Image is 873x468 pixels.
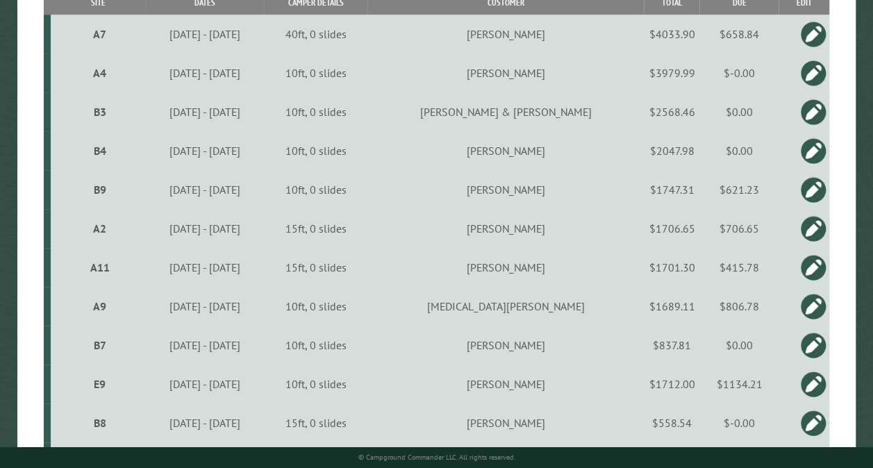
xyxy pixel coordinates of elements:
div: [DATE] - [DATE] [148,338,262,352]
td: [PERSON_NAME] [367,403,645,442]
div: A11 [56,260,144,274]
td: [PERSON_NAME] [367,326,645,365]
td: $1701.30 [644,248,699,287]
td: $1747.31 [644,170,699,209]
td: $0.00 [699,92,779,131]
td: 10ft, 0 slides [264,131,367,170]
td: $1689.11 [644,287,699,326]
td: $806.78 [699,287,779,326]
div: [DATE] - [DATE] [148,27,262,41]
td: $0.00 [699,131,779,170]
small: © Campground Commander LLC. All rights reserved. [358,453,515,462]
td: 15ft, 0 slides [264,248,367,287]
td: $1134.21 [699,365,779,403]
td: $2047.98 [644,131,699,170]
div: [DATE] - [DATE] [148,183,262,197]
td: [PERSON_NAME] & [PERSON_NAME] [367,92,645,131]
div: [DATE] - [DATE] [148,377,262,391]
div: B9 [56,183,144,197]
div: [DATE] - [DATE] [148,416,262,430]
td: $621.23 [699,170,779,209]
div: B3 [56,105,144,119]
td: $558.54 [644,403,699,442]
td: $706.65 [699,209,779,248]
td: $0.00 [699,326,779,365]
td: 10ft, 0 slides [264,365,367,403]
td: [PERSON_NAME] [367,170,645,209]
td: $3979.99 [644,53,699,92]
div: A7 [56,27,144,41]
td: $2568.46 [644,92,699,131]
div: A9 [56,299,144,313]
td: [PERSON_NAME] [367,248,645,287]
td: 10ft, 0 slides [264,53,367,92]
td: $837.81 [644,326,699,365]
td: $1706.65 [644,209,699,248]
td: [MEDICAL_DATA][PERSON_NAME] [367,287,645,326]
td: 10ft, 0 slides [264,287,367,326]
td: [PERSON_NAME] [367,15,645,53]
td: 10ft, 0 slides [264,92,367,131]
td: [PERSON_NAME] [367,131,645,170]
td: $1712.00 [644,365,699,403]
div: B8 [56,416,144,430]
div: [DATE] - [DATE] [148,260,262,274]
div: [DATE] - [DATE] [148,222,262,235]
div: E9 [56,377,144,391]
td: $-0.00 [699,53,779,92]
div: A2 [56,222,144,235]
td: [PERSON_NAME] [367,53,645,92]
td: 10ft, 0 slides [264,170,367,209]
div: [DATE] - [DATE] [148,66,262,80]
div: [DATE] - [DATE] [148,105,262,119]
div: [DATE] - [DATE] [148,299,262,313]
td: $415.78 [699,248,779,287]
td: 15ft, 0 slides [264,209,367,248]
td: [PERSON_NAME] [367,209,645,248]
td: $658.84 [699,15,779,53]
td: 40ft, 0 slides [264,15,367,53]
td: $4033.90 [644,15,699,53]
td: 10ft, 0 slides [264,326,367,365]
td: $-0.00 [699,403,779,442]
td: 15ft, 0 slides [264,403,367,442]
div: B7 [56,338,144,352]
td: [PERSON_NAME] [367,365,645,403]
div: A4 [56,66,144,80]
div: B4 [56,144,144,158]
div: [DATE] - [DATE] [148,144,262,158]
